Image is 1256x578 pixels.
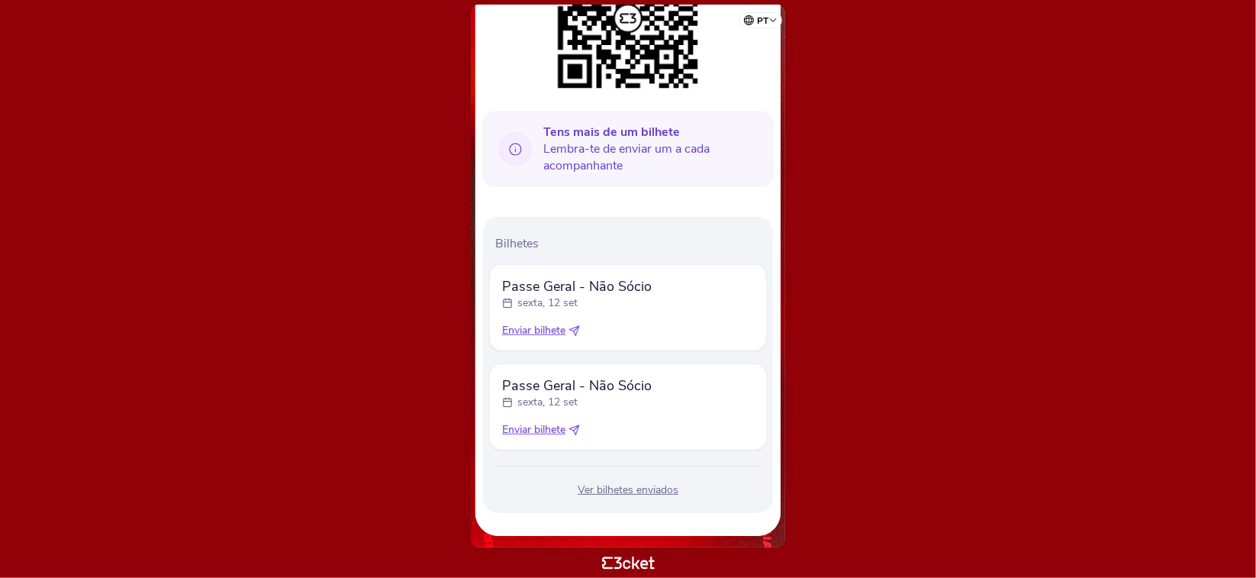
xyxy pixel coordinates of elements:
[502,422,565,438] span: Enviar bilhete
[495,235,767,252] p: Bilhetes
[502,376,652,395] span: Passe Geral - Não Sócio
[543,124,680,140] b: Tens mais de um bilhete
[517,395,578,410] p: sexta, 12 set
[543,124,761,174] span: Lembra-te de enviar um a cada acompanhante
[502,277,652,295] span: Passe Geral - Não Sócio
[517,295,578,311] p: sexta, 12 set
[502,323,565,338] span: Enviar bilhete
[489,483,767,498] div: Ver bilhetes enviados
